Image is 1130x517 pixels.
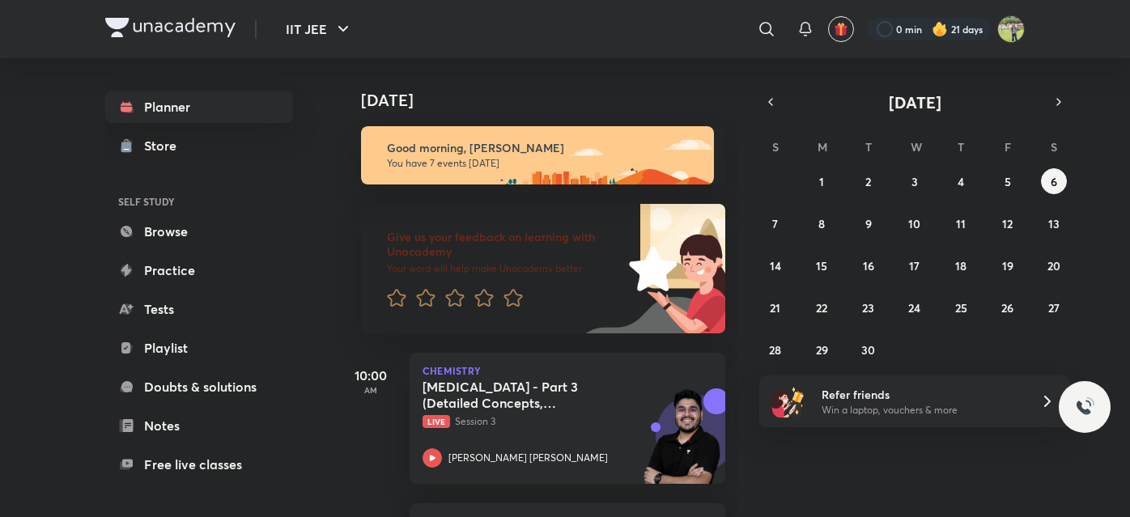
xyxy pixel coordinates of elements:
[105,18,236,41] a: Company Logo
[948,210,974,236] button: September 11, 2025
[856,252,881,278] button: September 16, 2025
[772,139,779,155] abbr: Sunday
[809,168,835,194] button: September 1, 2025
[338,366,403,385] h5: 10:00
[816,258,827,273] abbr: September 15, 2025
[423,415,450,428] span: Live
[574,204,725,333] img: feedback_image
[1005,139,1011,155] abbr: Friday
[997,15,1025,43] img: KRISH JINDAL
[955,300,967,316] abbr: September 25, 2025
[955,258,966,273] abbr: September 18, 2025
[863,258,874,273] abbr: September 16, 2025
[387,262,623,275] p: Your word will help make Unacademy better
[809,295,835,320] button: September 22, 2025
[105,254,293,286] a: Practice
[861,342,875,358] abbr: September 30, 2025
[865,174,871,189] abbr: September 2, 2025
[995,210,1021,236] button: September 12, 2025
[908,216,920,231] abbr: September 10, 2025
[995,252,1021,278] button: September 19, 2025
[856,337,881,362] button: September 30, 2025
[769,342,781,358] abbr: September 28, 2025
[772,216,778,231] abbr: September 7, 2025
[423,379,624,411] h5: Hydrocarbons - Part 3 (Detailed Concepts, Mechanism, Critical Thinking and Illustartions)
[770,300,780,316] abbr: September 21, 2025
[361,126,714,184] img: morning
[763,337,788,362] button: September 28, 2025
[828,16,854,42] button: avatar
[1005,174,1011,189] abbr: September 5, 2025
[902,210,928,236] button: September 10, 2025
[856,210,881,236] button: September 9, 2025
[908,300,920,316] abbr: September 24, 2025
[909,258,920,273] abbr: September 17, 2025
[819,174,824,189] abbr: September 1, 2025
[948,295,974,320] button: September 25, 2025
[763,252,788,278] button: September 14, 2025
[932,21,948,37] img: streak
[105,91,293,123] a: Planner
[822,386,1021,403] h6: Refer friends
[387,141,699,155] h6: Good morning, [PERSON_NAME]
[105,188,293,215] h6: SELF STUDY
[105,215,293,248] a: Browse
[1001,300,1013,316] abbr: September 26, 2025
[822,403,1021,417] p: Win a laptop, vouchers & more
[763,295,788,320] button: September 21, 2025
[1041,252,1067,278] button: September 20, 2025
[770,258,781,273] abbr: September 14, 2025
[865,139,872,155] abbr: Tuesday
[1002,258,1013,273] abbr: September 19, 2025
[105,293,293,325] a: Tests
[387,157,699,170] p: You have 7 events [DATE]
[816,342,828,358] abbr: September 29, 2025
[948,168,974,194] button: September 4, 2025
[862,300,874,316] abbr: September 23, 2025
[995,168,1021,194] button: September 5, 2025
[948,252,974,278] button: September 18, 2025
[423,414,677,429] p: Session 3
[782,91,1047,113] button: [DATE]
[809,210,835,236] button: September 8, 2025
[1075,397,1094,417] img: ttu
[809,337,835,362] button: September 29, 2025
[818,139,827,155] abbr: Monday
[772,385,805,417] img: referral
[902,168,928,194] button: September 3, 2025
[902,252,928,278] button: September 17, 2025
[636,388,725,500] img: unacademy
[902,295,928,320] button: September 24, 2025
[856,168,881,194] button: September 2, 2025
[423,366,712,375] p: Chemistry
[1051,174,1057,189] abbr: September 6, 2025
[856,295,881,320] button: September 23, 2025
[1041,168,1067,194] button: September 6, 2025
[105,371,293,403] a: Doubts & solutions
[763,210,788,236] button: September 7, 2025
[105,332,293,364] a: Playlist
[1048,300,1060,316] abbr: September 27, 2025
[105,18,236,37] img: Company Logo
[144,136,186,155] div: Store
[1048,216,1060,231] abbr: September 13, 2025
[105,409,293,442] a: Notes
[816,300,827,316] abbr: September 22, 2025
[105,448,293,481] a: Free live classes
[387,230,623,259] h6: Give us your feedback on learning with Unacademy
[1047,258,1060,273] abbr: September 20, 2025
[361,91,741,110] h4: [DATE]
[834,22,848,36] img: avatar
[1051,139,1057,155] abbr: Saturday
[889,91,941,113] span: [DATE]
[995,295,1021,320] button: September 26, 2025
[276,13,363,45] button: IIT JEE
[818,216,825,231] abbr: September 8, 2025
[911,139,922,155] abbr: Wednesday
[1041,210,1067,236] button: September 13, 2025
[448,451,608,465] p: [PERSON_NAME] [PERSON_NAME]
[865,216,872,231] abbr: September 9, 2025
[1002,216,1013,231] abbr: September 12, 2025
[956,216,966,231] abbr: September 11, 2025
[338,385,403,395] p: AM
